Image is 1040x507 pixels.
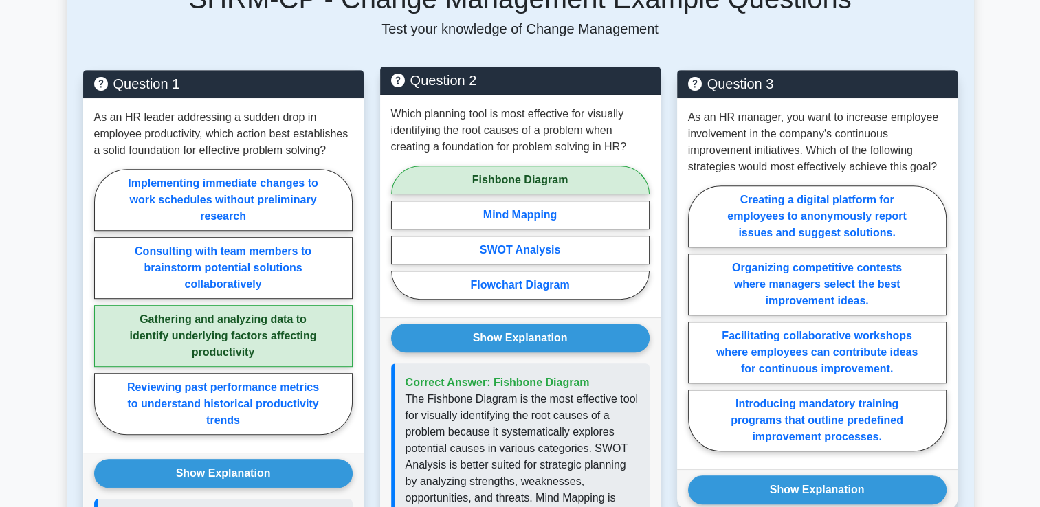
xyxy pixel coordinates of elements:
label: Reviewing past performance metrics to understand historical productivity trends [94,373,353,435]
h5: Question 2 [391,72,650,89]
button: Show Explanation [688,475,947,504]
h5: Question 3 [688,76,947,92]
label: Mind Mapping [391,201,650,229]
p: As an HR leader addressing a sudden drop in employee productivity, which action best establishes ... [94,109,353,159]
label: Consulting with team members to brainstorm potential solutions collaboratively [94,237,353,299]
label: Implementing immediate changes to work schedules without preliminary research [94,169,353,231]
button: Show Explanation [391,324,650,352]
label: Fishbone Diagram [391,166,650,194]
button: Show Explanation [94,459,353,488]
h5: Question 1 [94,76,353,92]
label: Gathering and analyzing data to identify underlying factors affecting productivity [94,305,353,367]
p: As an HR manager, you want to increase employee involvement in the company's continuous improveme... [688,109,947,175]
p: Test your knowledge of Change Management [83,21,958,37]
span: Correct Answer: Fishbone Diagram [406,376,590,388]
label: Flowchart Diagram [391,271,650,300]
label: Creating a digital platform for employees to anonymously report issues and suggest solutions. [688,185,947,247]
p: Which planning tool is most effective for visually identifying the root causes of a problem when ... [391,106,650,155]
label: SWOT Analysis [391,236,650,264]
label: Facilitating collaborative workshops where employees can contribute ideas for continuous improvem... [688,322,947,383]
label: Introducing mandatory training programs that outline predefined improvement processes. [688,390,947,451]
label: Organizing competitive contests where managers select the best improvement ideas. [688,253,947,315]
